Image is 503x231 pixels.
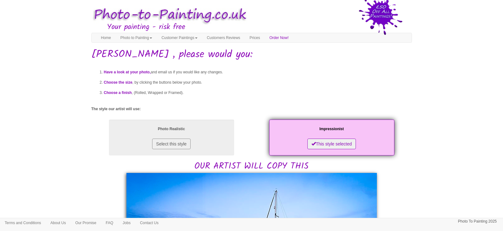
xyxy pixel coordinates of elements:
[265,33,293,42] a: Order Now!
[104,91,132,95] span: Choose a finish
[115,126,228,132] p: Photo Realistic
[118,218,135,228] a: Jobs
[157,33,202,42] a: Customer Paintings
[104,80,132,85] span: Choose the size
[458,218,497,225] p: Photo To Painting 2025
[91,106,141,112] label: The style our artist will use:
[91,49,412,60] h1: [PERSON_NAME] , please would you:
[107,23,412,31] h3: Your painting - risk free
[104,67,412,77] li: and email us if you would like any changes.
[96,33,116,42] a: Home
[88,3,249,27] img: Photo to Painting
[70,218,101,228] a: Our Promise
[104,88,412,98] li: , (Rolled, Wrapped or Framed).
[152,139,191,149] button: Select this style
[91,118,412,171] h2: OUR ARTIST WILL COPY THIS
[46,218,70,228] a: About Us
[245,33,264,42] a: Prices
[101,218,118,228] a: FAQ
[275,126,388,132] p: Impressionist
[202,33,245,42] a: Customers Reviews
[135,218,163,228] a: Contact Us
[116,33,157,42] a: Photo to Painting
[104,77,412,88] li: , by clicking the buttons below your photo.
[104,70,151,74] span: Have a look at your photo,
[307,139,356,149] button: This style selected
